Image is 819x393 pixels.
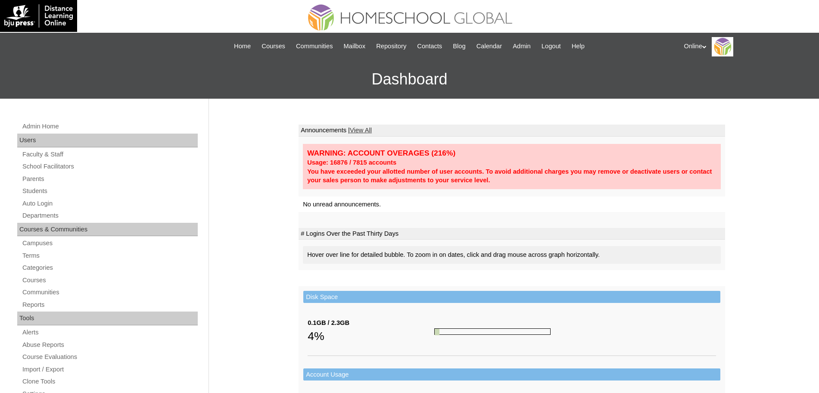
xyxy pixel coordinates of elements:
[22,238,198,249] a: Campuses
[292,41,337,51] a: Communities
[350,127,372,134] a: View All
[476,41,502,51] span: Calendar
[572,41,585,51] span: Help
[372,41,411,51] a: Repository
[17,312,198,325] div: Tools
[448,41,470,51] a: Blog
[22,299,198,310] a: Reports
[542,41,561,51] span: Logout
[567,41,589,51] a: Help
[22,364,198,375] a: Import / Export
[22,287,198,298] a: Communities
[537,41,565,51] a: Logout
[307,159,396,166] strong: Usage: 16876 / 7815 accounts
[472,41,506,51] a: Calendar
[22,327,198,338] a: Alerts
[308,327,434,345] div: 4%
[22,121,198,132] a: Admin Home
[296,41,333,51] span: Communities
[17,223,198,237] div: Courses & Communities
[22,149,198,160] a: Faculty & Staff
[299,196,725,212] td: No unread announcements.
[234,41,251,51] span: Home
[303,246,721,264] div: Hover over line for detailed bubble. To zoom in on dates, click and drag mouse across graph horiz...
[307,167,716,185] div: You have exceeded your allotted number of user accounts. To avoid additional charges you may remo...
[22,262,198,273] a: Categories
[413,41,446,51] a: Contacts
[417,41,442,51] span: Contacts
[299,228,725,240] td: # Logins Over the Past Thirty Days
[257,41,290,51] a: Courses
[22,376,198,387] a: Clone Tools
[22,340,198,350] a: Abuse Reports
[4,60,815,99] h3: Dashboard
[339,41,370,51] a: Mailbox
[22,210,198,221] a: Departments
[303,368,720,381] td: Account Usage
[4,4,73,28] img: logo-white.png
[513,41,531,51] span: Admin
[22,250,198,261] a: Terms
[508,41,535,51] a: Admin
[712,37,733,56] img: Online Academy
[262,41,285,51] span: Courses
[22,352,198,362] a: Course Evaluations
[376,41,406,51] span: Repository
[307,148,716,158] div: WARNING: ACCOUNT OVERAGES (216%)
[22,275,198,286] a: Courses
[299,125,725,137] td: Announcements |
[17,134,198,147] div: Users
[684,37,811,56] div: Online
[22,161,198,172] a: School Facilitators
[344,41,366,51] span: Mailbox
[453,41,465,51] span: Blog
[22,198,198,209] a: Auto Login
[308,318,434,327] div: 0.1GB / 2.3GB
[22,174,198,184] a: Parents
[303,291,720,303] td: Disk Space
[230,41,255,51] a: Home
[22,186,198,196] a: Students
